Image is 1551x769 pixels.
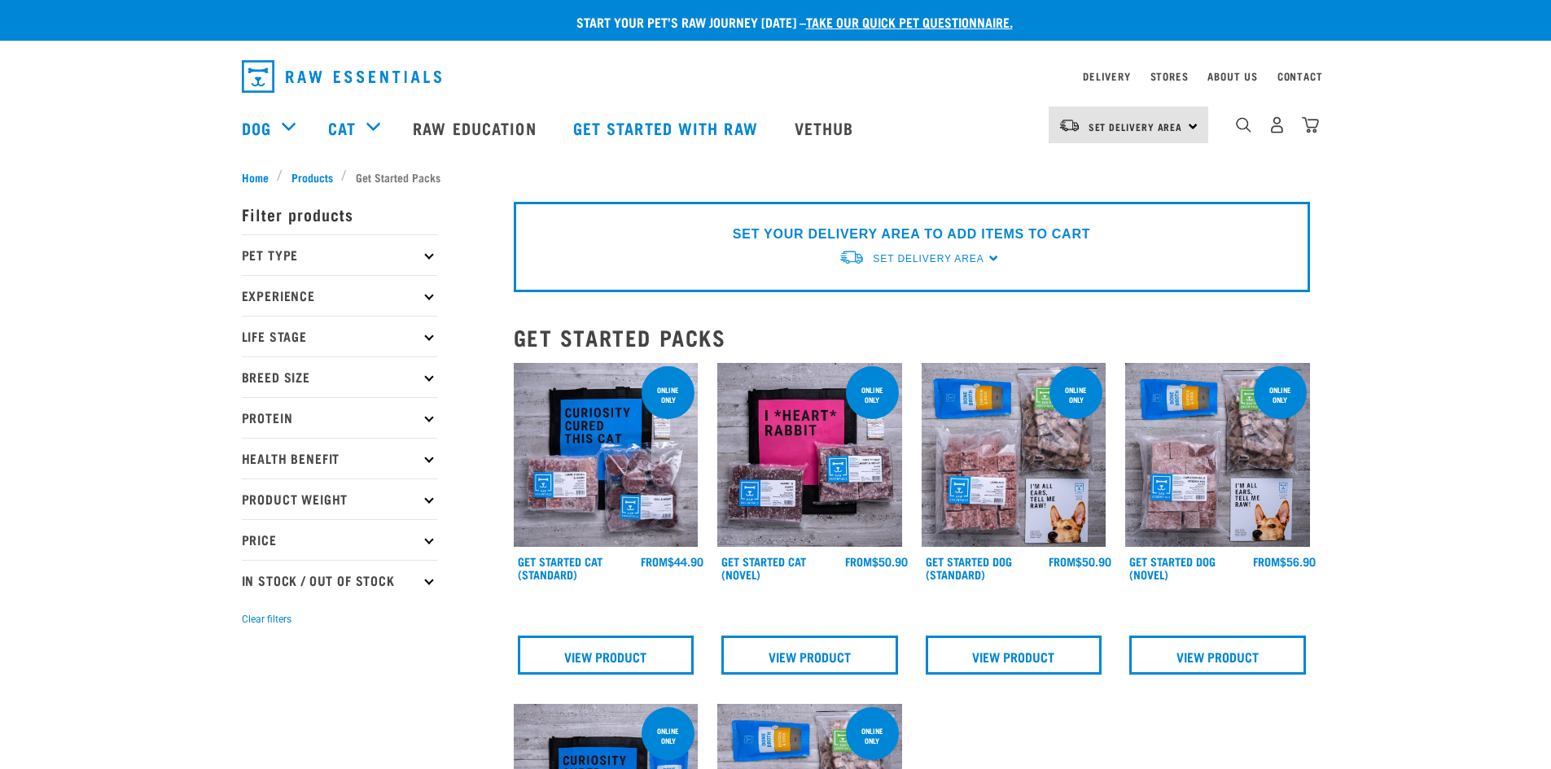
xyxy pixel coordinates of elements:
a: Get started with Raw [557,95,778,160]
a: About Us [1207,73,1257,79]
img: van-moving.png [1058,118,1080,133]
a: Home [242,168,278,186]
div: online only [846,378,899,412]
a: Cat [328,116,356,140]
div: $50.90 [845,555,908,568]
span: FROM [1253,558,1280,564]
span: FROM [641,558,668,564]
a: Get Started Dog (Standard) [926,558,1012,577]
span: FROM [1049,558,1076,564]
a: Stores [1150,73,1189,79]
a: View Product [518,636,694,675]
a: View Product [721,636,898,675]
nav: dropdown navigation [229,54,1323,99]
span: Set Delivery Area [1089,124,1183,129]
p: Life Stage [242,316,437,356]
img: Assortment Of Raw Essential Products For Cats Including, Blue And Black Tote Bag With "Curiosity ... [514,363,699,548]
a: View Product [926,636,1102,675]
img: NSP Dog Standard Update [922,363,1106,548]
div: $44.90 [641,555,703,568]
h2: Get Started Packs [514,325,1310,350]
p: Filter products [242,194,437,234]
p: Experience [242,275,437,316]
p: Price [242,519,437,560]
span: Set Delivery Area [873,253,984,264]
div: $50.90 [1049,555,1111,568]
a: View Product [1129,636,1306,675]
a: Raw Education [397,95,556,160]
a: Products [283,168,341,186]
a: Get Started Cat (Standard) [518,558,602,577]
p: Breed Size [242,356,437,397]
a: Get Started Cat (Novel) [721,558,806,577]
div: online only [642,719,694,753]
a: Delivery [1083,73,1130,79]
div: online only [846,719,899,753]
p: Health Benefit [242,438,437,478]
div: online only [642,378,694,412]
div: online only [1254,378,1307,412]
a: take our quick pet questionnaire. [806,18,1013,25]
img: NSP Dog Novel Update [1125,363,1310,548]
img: user.png [1268,116,1286,133]
div: $56.90 [1253,555,1316,568]
span: FROM [845,558,872,564]
p: Pet Type [242,234,437,275]
span: Products [291,168,333,186]
button: Clear filters [242,612,291,627]
nav: breadcrumbs [242,168,1310,186]
img: van-moving.png [839,249,865,266]
a: Contact [1277,73,1323,79]
span: Home [242,168,269,186]
img: Raw Essentials Logo [242,60,441,93]
p: In Stock / Out Of Stock [242,560,437,601]
a: Vethub [778,95,874,160]
a: Get Started Dog (Novel) [1129,558,1216,577]
p: SET YOUR DELIVERY AREA TO ADD ITEMS TO CART [733,225,1090,244]
div: online only [1049,378,1102,412]
img: home-icon@2x.png [1302,116,1319,133]
p: Product Weight [242,478,437,519]
img: home-icon-1@2x.png [1236,117,1251,133]
p: Protein [242,397,437,438]
a: Dog [242,116,271,140]
img: Assortment Of Raw Essential Products For Cats Including, Pink And Black Tote Bag With "I *Heart* ... [717,363,902,548]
